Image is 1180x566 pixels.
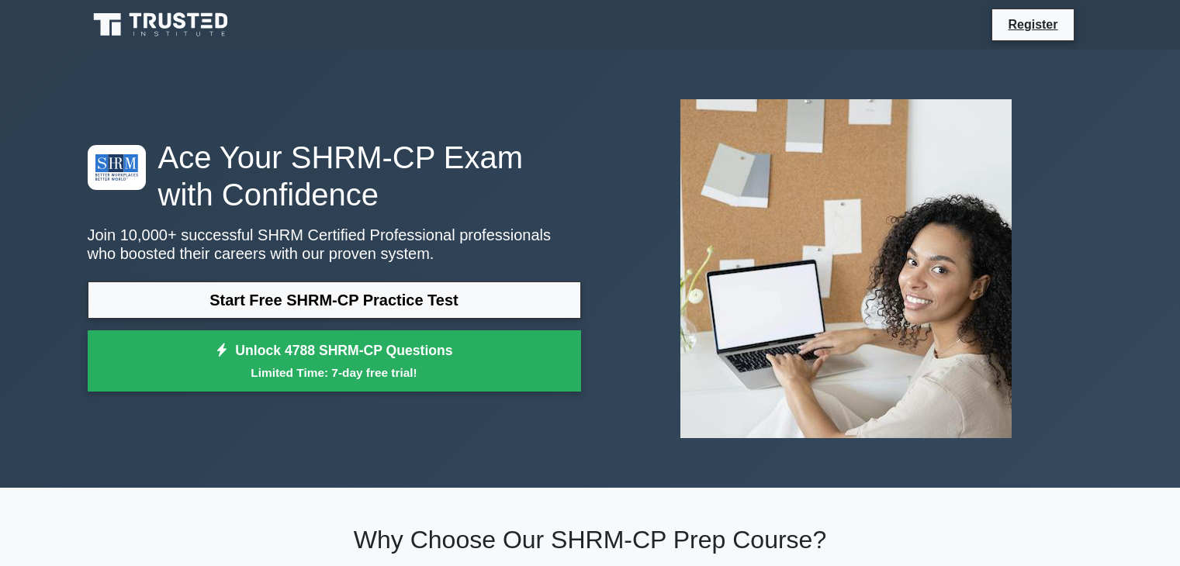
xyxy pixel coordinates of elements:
[88,525,1093,554] h2: Why Choose Our SHRM-CP Prep Course?
[107,364,562,381] small: Limited Time: 7-day free trial!
[88,226,581,263] p: Join 10,000+ successful SHRM Certified Professional professionals who boosted their careers with ...
[88,139,581,213] h1: Ace Your SHRM-CP Exam with Confidence
[88,330,581,392] a: Unlock 4788 SHRM-CP QuestionsLimited Time: 7-day free trial!
[88,281,581,319] a: Start Free SHRM-CP Practice Test
[998,15,1067,34] a: Register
